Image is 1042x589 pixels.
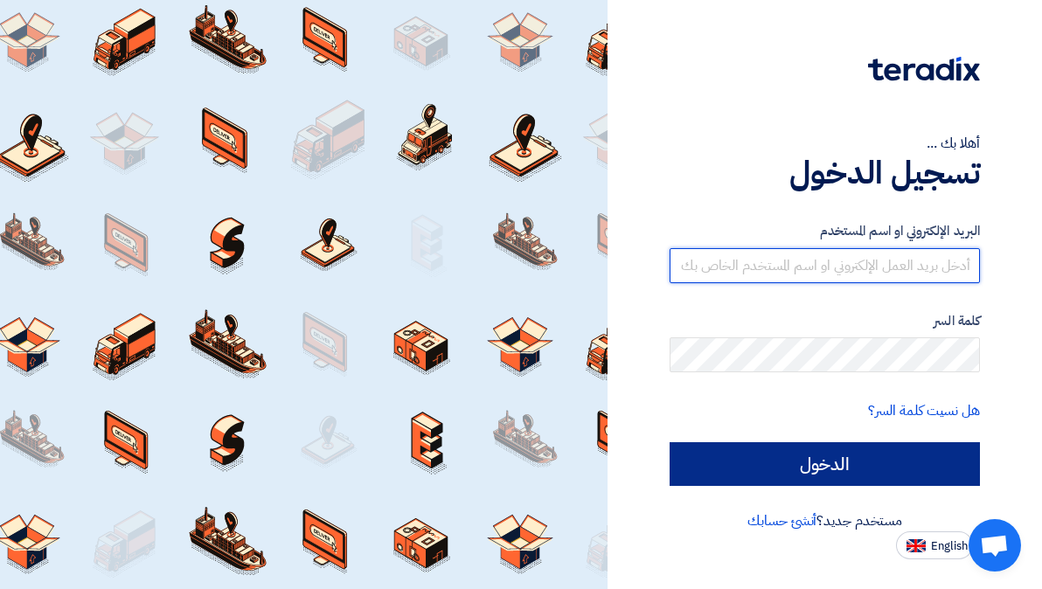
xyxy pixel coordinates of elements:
a: هل نسيت كلمة السر؟ [868,400,980,421]
div: مستخدم جديد؟ [670,510,980,531]
label: البريد الإلكتروني او اسم المستخدم [670,221,980,241]
h1: تسجيل الدخول [670,154,980,192]
span: English [931,540,968,552]
div: Open chat [969,519,1021,572]
input: أدخل بريد العمل الإلكتروني او اسم المستخدم الخاص بك ... [670,248,980,283]
img: Teradix logo [868,57,980,81]
a: أنشئ حسابك [747,510,816,531]
div: أهلا بك ... [670,133,980,154]
label: كلمة السر [670,311,980,331]
button: English [896,531,973,559]
img: en-US.png [907,539,926,552]
input: الدخول [670,442,980,486]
